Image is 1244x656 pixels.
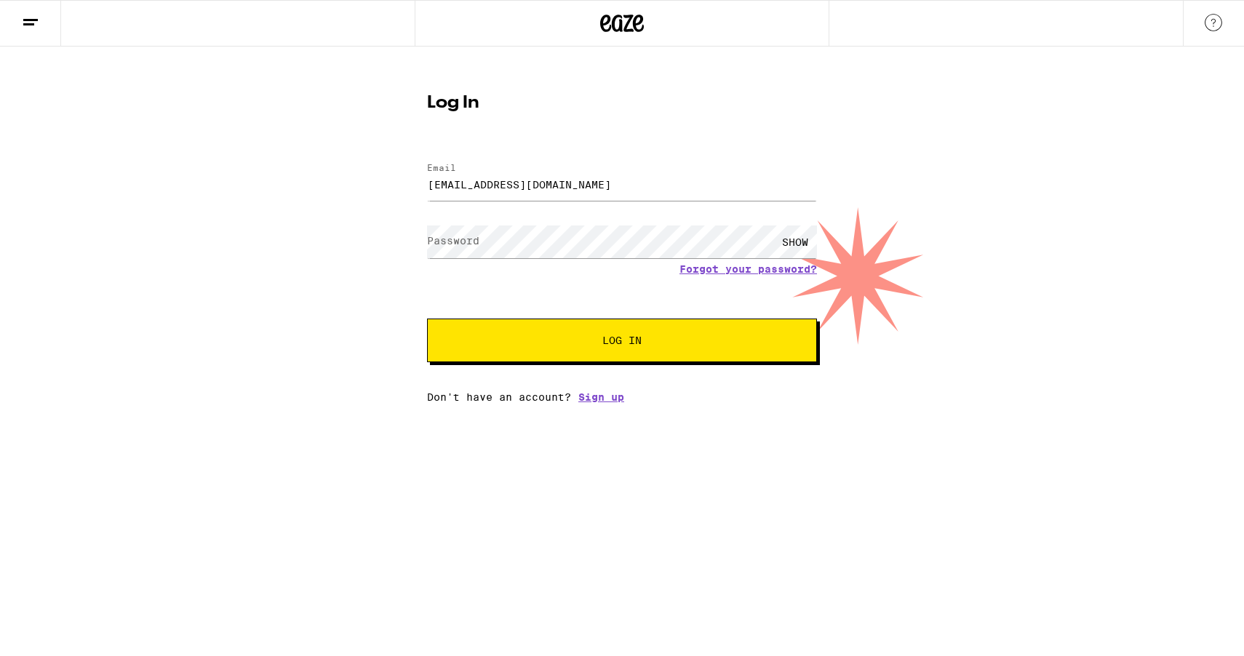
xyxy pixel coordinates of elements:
input: Email [427,168,817,201]
div: SHOW [773,225,817,258]
span: Hi. Need any help? [9,10,105,22]
a: Forgot your password? [679,263,817,275]
button: Log In [427,319,817,362]
h1: Log In [427,95,817,112]
div: Don't have an account? [427,391,817,403]
a: Sign up [578,391,624,403]
label: Email [427,163,456,172]
span: Log In [602,335,642,345]
label: Password [427,235,479,247]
